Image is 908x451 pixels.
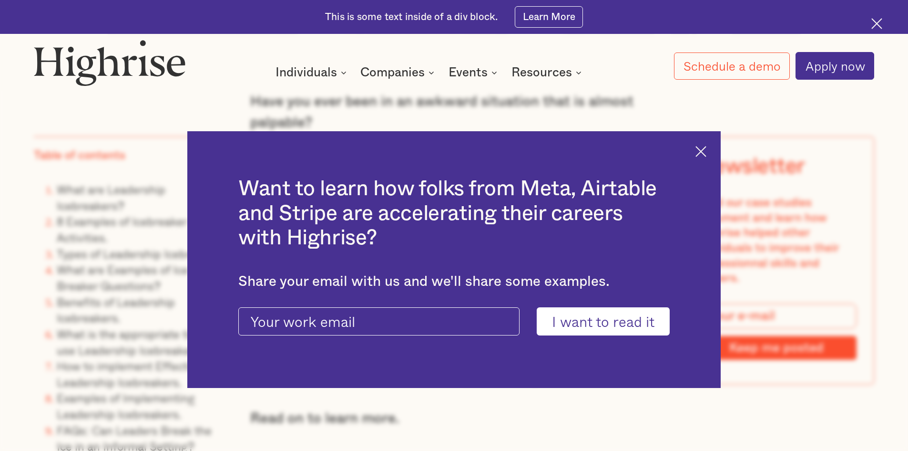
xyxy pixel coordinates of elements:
div: Companies [360,67,425,78]
a: Apply now [796,52,874,80]
input: Your work email [238,307,520,336]
a: Learn More [515,6,583,28]
div: This is some text inside of a div block. [325,10,498,24]
h2: Want to learn how folks from Meta, Airtable and Stripe are accelerating their careers with Highrise? [238,177,670,251]
img: Highrise logo [34,40,185,85]
div: Events [449,67,488,78]
div: Resources [511,67,572,78]
div: Companies [360,67,437,78]
div: Individuals [275,67,337,78]
div: Individuals [275,67,349,78]
div: Events [449,67,500,78]
img: Cross icon [871,18,882,29]
input: I want to read it [537,307,670,336]
form: current-ascender-blog-article-modal-form [238,307,670,336]
div: Resources [511,67,584,78]
a: Schedule a demo [674,52,790,80]
div: Share your email with us and we'll share some examples. [238,273,670,290]
img: Cross icon [695,146,706,157]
